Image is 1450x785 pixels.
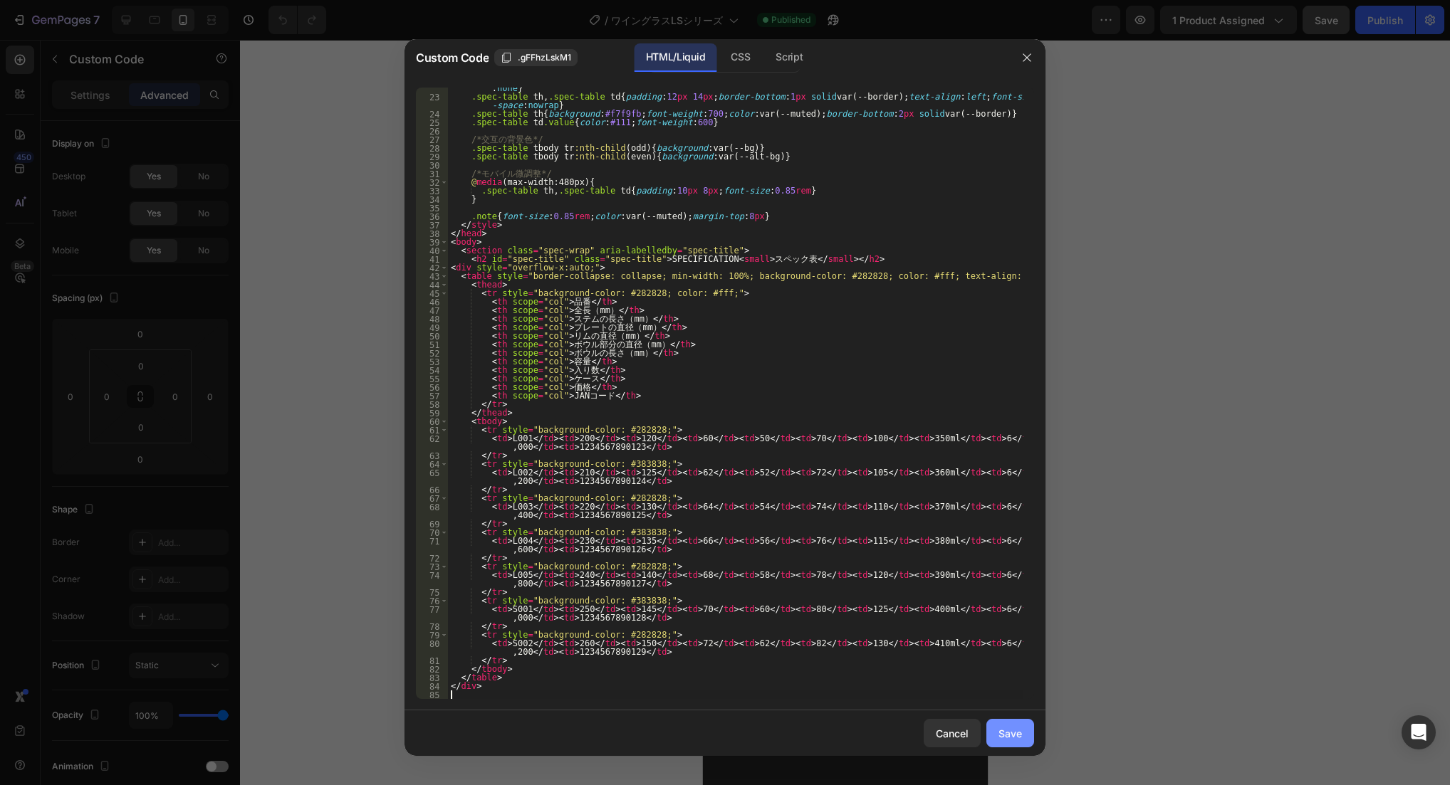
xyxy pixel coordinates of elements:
[416,49,489,66] span: Custom Code
[936,726,969,741] div: Cancel
[416,178,448,186] div: 32
[924,719,981,747] button: Cancel
[416,383,448,391] div: 56
[186,10,257,38] a: 購入する
[764,43,814,72] div: Script
[518,51,571,64] span: .gFFhzLskM1
[1402,715,1436,749] div: Open Intercom Messenger
[416,366,448,374] div: 54
[416,434,448,451] div: 62
[416,554,448,562] div: 72
[416,400,448,409] div: 58
[416,673,448,682] div: 83
[416,622,448,631] div: 78
[416,263,448,272] div: 42
[416,289,448,297] div: 45
[416,135,448,144] div: 27
[416,460,448,468] div: 64
[416,229,448,238] div: 38
[416,195,448,204] div: 34
[494,49,578,66] button: .gFFhzLskM1
[416,588,448,596] div: 75
[416,528,448,537] div: 70
[416,255,448,263] div: 41
[416,451,448,460] div: 63
[416,682,448,690] div: 84
[416,306,448,315] div: 47
[416,332,448,340] div: 50
[416,537,448,554] div: 71
[416,272,448,280] div: 43
[416,605,448,622] div: 77
[416,340,448,349] div: 51
[416,246,448,255] div: 40
[416,391,448,400] div: 57
[416,280,448,289] div: 44
[416,520,448,528] div: 69
[416,485,448,494] div: 66
[203,16,240,32] p: 購入する
[416,426,448,434] div: 61
[416,152,448,161] div: 29
[416,161,448,169] div: 30
[635,43,716,72] div: HTML/Liquid
[416,656,448,665] div: 81
[416,315,448,323] div: 48
[416,494,448,502] div: 67
[719,43,761,72] div: CSS
[416,562,448,571] div: 73
[416,144,448,152] div: 28
[416,374,448,383] div: 55
[416,468,448,485] div: 65
[11,14,116,35] img: 2024_9_5_rogo.png
[998,726,1022,741] div: Save
[416,323,448,332] div: 49
[416,690,448,699] div: 85
[416,238,448,246] div: 39
[416,357,448,366] div: 53
[416,93,448,110] div: 23
[416,409,448,417] div: 59
[416,127,448,135] div: 26
[416,110,448,118] div: 24
[416,118,448,127] div: 25
[416,169,448,178] div: 31
[416,221,448,229] div: 37
[416,186,448,195] div: 33
[986,719,1034,747] button: Save
[416,596,448,605] div: 76
[416,297,448,306] div: 46
[416,204,448,212] div: 35
[416,639,448,656] div: 80
[416,631,448,639] div: 79
[416,349,448,357] div: 52
[416,212,448,221] div: 36
[416,665,448,673] div: 82
[416,502,448,520] div: 68
[416,417,448,426] div: 60
[416,571,448,588] div: 74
